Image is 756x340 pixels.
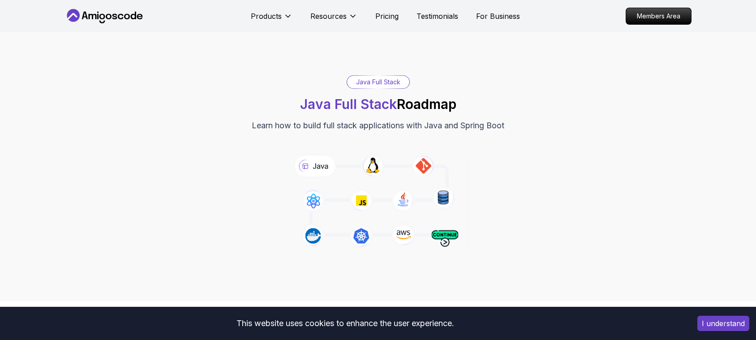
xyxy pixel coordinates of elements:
button: Resources [310,11,357,29]
p: Products [251,11,282,22]
span: Java Full Stack [300,96,397,112]
button: Products [251,11,292,29]
div: This website uses cookies to enhance the user experience. [7,314,684,333]
div: Java Full Stack [347,76,409,88]
button: Accept cookies [697,316,749,331]
a: Pricing [375,11,399,22]
p: Learn how to build full stack applications with Java and Spring Boot [252,119,504,132]
p: Resources [310,11,347,22]
a: For Business [476,11,520,22]
p: Members Area [626,8,691,24]
a: Members Area [626,8,692,25]
h1: Roadmap [300,96,456,112]
a: Testimonials [417,11,458,22]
